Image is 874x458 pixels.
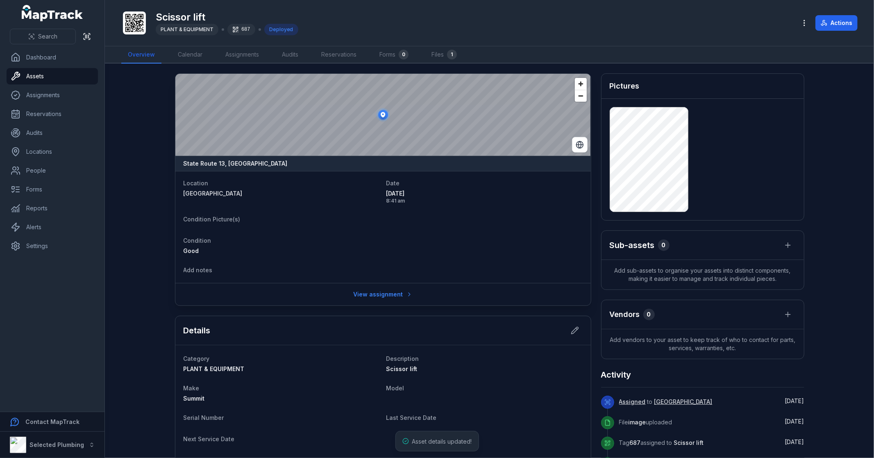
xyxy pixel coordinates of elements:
h3: Vendors [610,309,640,320]
span: Asset details updated! [412,438,472,445]
div: 687 [227,24,255,35]
span: [GEOGRAPHIC_DATA] [184,190,243,197]
a: Alerts [7,219,98,235]
a: Assets [7,68,98,84]
a: MapTrack [22,5,83,21]
span: 687 [630,439,641,446]
strong: State Route 13, [GEOGRAPHIC_DATA] [184,160,288,168]
a: View assignment [348,287,418,302]
h2: Sub-assets [610,239,655,251]
span: Condition Picture(s) [184,216,241,223]
span: [DATE] [785,418,804,425]
span: Search [38,32,57,41]
span: Date [386,180,400,187]
a: Assignments [7,87,98,103]
time: 5/12/2025, 8:41:34 AM [785,438,804,445]
span: 8:41 am [386,198,583,204]
span: Description [386,355,419,362]
h2: Details [184,325,211,336]
div: 0 [658,239,670,251]
span: Category [184,355,210,362]
button: Actions [815,15,858,31]
span: image [629,419,646,426]
a: Assignments [219,46,266,64]
span: Add sub-assets to organise your assets into distinct components, making it easier to manage and t... [602,260,804,289]
a: Audits [275,46,305,64]
span: Next Service Date [184,435,235,442]
canvas: Map [175,74,591,156]
span: to [619,398,713,405]
time: 5/12/2025, 8:41:54 AM [386,189,583,204]
a: Reports [7,200,98,216]
h2: Activity [601,369,631,381]
a: Forms [7,181,98,198]
span: Serial Number [184,414,224,421]
span: Model [386,385,404,392]
a: Forms0 [373,46,415,64]
span: Tag assigned to [619,439,704,446]
span: Scissor lift [674,439,704,446]
span: Scissor lift [386,365,418,372]
a: Settings [7,238,98,254]
h3: Pictures [610,80,640,92]
span: [DATE] [785,397,804,404]
a: Files1 [425,46,463,64]
a: Reservations [7,106,98,122]
span: Good [184,247,199,254]
button: Zoom out [575,90,587,102]
span: PLANT & EQUIPMENT [184,365,245,372]
span: PLANT & EQUIPMENT [161,26,213,32]
span: Add notes [184,267,213,273]
a: [GEOGRAPHIC_DATA] [654,398,713,406]
div: 0 [399,50,409,59]
strong: Contact MapTrack [25,418,79,425]
time: 5/12/2025, 8:41:48 AM [785,418,804,425]
span: Condition [184,237,211,244]
a: Assigned [619,398,646,406]
a: Audits [7,125,98,141]
span: Last Service Date [386,414,437,421]
span: [DATE] [785,438,804,445]
div: 1 [447,50,457,59]
span: Location [184,180,209,187]
span: Summit [184,395,205,402]
a: People [7,162,98,179]
button: Zoom in [575,78,587,90]
span: [DATE] [386,189,583,198]
strong: Selected Plumbing [30,441,84,448]
a: [GEOGRAPHIC_DATA] [184,189,380,198]
button: Switch to Satellite View [572,137,588,153]
time: 5/12/2025, 8:41:54 AM [785,397,804,404]
div: Deployed [264,24,298,35]
a: Locations [7,144,98,160]
span: Make [184,385,200,392]
a: Reservations [315,46,363,64]
span: File uploaded [619,419,672,426]
a: Overview [121,46,161,64]
h1: Scissor lift [156,11,298,24]
a: Calendar [171,46,209,64]
div: 0 [643,309,655,320]
button: Search [10,29,76,44]
a: Dashboard [7,49,98,66]
span: Add vendors to your asset to keep track of who to contact for parts, services, warranties, etc. [602,329,804,359]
